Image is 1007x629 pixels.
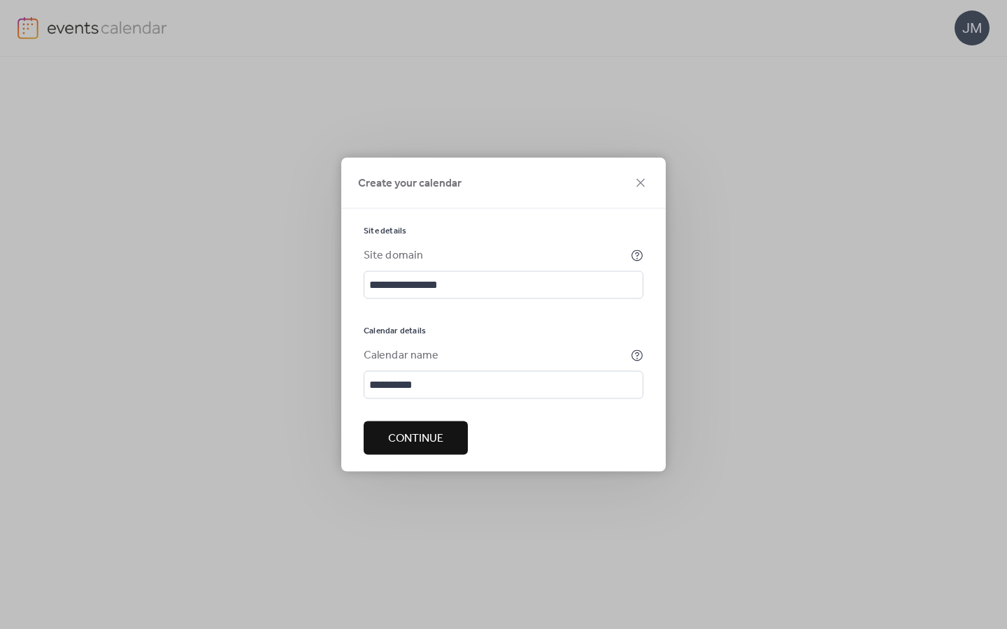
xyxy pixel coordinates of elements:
[358,175,462,192] span: Create your calendar
[364,421,468,455] button: Continue
[388,431,443,447] span: Continue
[364,347,628,364] div: Calendar name
[364,247,628,264] div: Site domain
[364,326,426,337] span: Calendar details
[364,226,406,237] span: Site details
